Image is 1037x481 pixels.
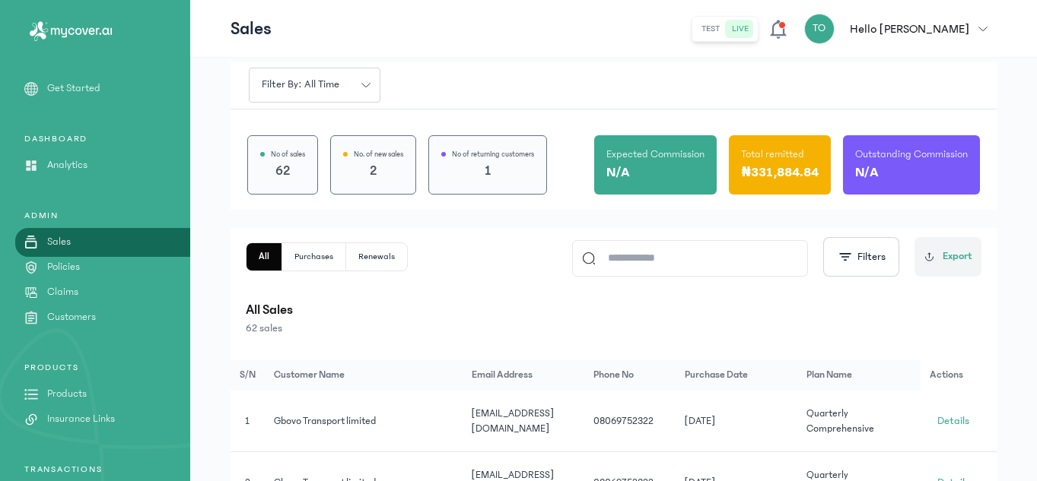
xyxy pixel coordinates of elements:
td: 3 Months [919,391,1010,452]
td: [EMAIL_ADDRESS][DOMAIN_NAME] [463,391,584,452]
span: Details [937,413,969,429]
span: 1 [245,416,250,426]
th: Email address [463,360,584,391]
p: 1 [441,160,534,182]
th: S/N [231,360,265,391]
button: TOHello [PERSON_NAME] [804,14,997,44]
button: Renewals [346,243,407,271]
p: Outstanding Commission [855,147,968,162]
button: Filter by: all time [249,68,380,103]
p: Insurance Links [47,411,115,427]
p: N/A [855,162,879,183]
th: Plan name [797,360,919,391]
th: Purchase date [676,360,797,391]
p: Expected Commission [606,147,705,162]
td: [DATE] [676,391,797,452]
button: Details [930,409,977,433]
p: All Sales [246,299,981,321]
button: Purchases [282,243,346,271]
p: Customers [47,309,96,325]
button: All [247,243,282,271]
td: 08069752322 [584,391,676,452]
p: N/A [606,162,630,183]
p: Analytics [47,157,87,173]
div: TO [804,14,835,44]
p: 62 sales [246,321,981,336]
button: live [726,20,755,38]
td: Quarterly Comprehensive [797,391,919,452]
p: ₦331,884.84 [741,162,819,183]
td: Gbovo Transport limited [265,391,463,452]
th: Phone no [584,360,676,391]
p: Products [47,386,87,402]
th: Actions [921,360,997,391]
p: No of returning customers [452,148,534,160]
button: test [695,20,726,38]
p: No. of new sales [354,148,403,160]
button: Export [915,237,981,277]
p: Claims [47,284,78,300]
p: Total remitted [741,147,804,162]
span: Filter by: all time [253,77,348,93]
p: 2 [343,160,403,182]
p: Policies [47,259,80,275]
p: Hello [PERSON_NAME] [850,20,969,38]
th: Customer Name [265,360,463,391]
button: Filters [823,237,899,277]
th: Period of cover [919,360,1010,391]
p: 62 [260,160,305,182]
p: Sales [231,17,272,41]
span: Export [943,248,972,264]
p: Sales [47,234,71,250]
p: Get Started [47,81,100,97]
p: No of sales [271,148,305,160]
